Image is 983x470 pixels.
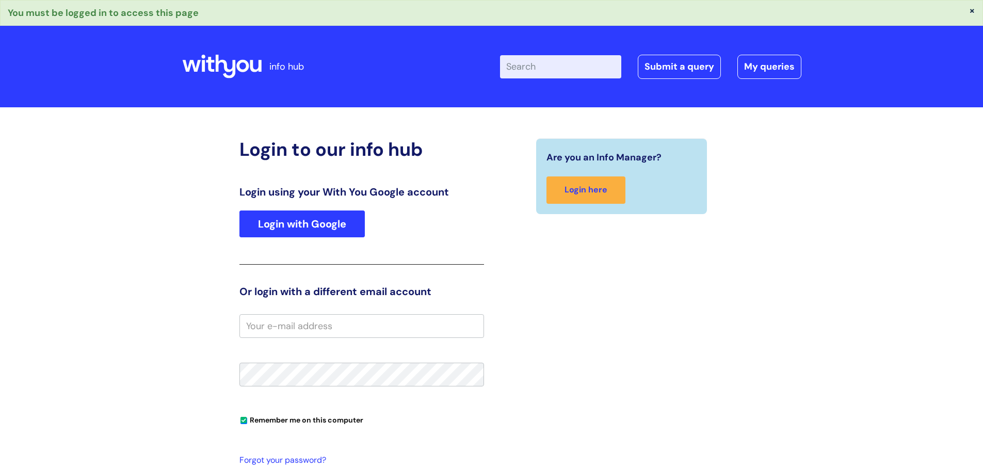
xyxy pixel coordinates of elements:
a: Forgot your password? [239,453,479,468]
a: Login with Google [239,210,365,237]
a: Submit a query [638,55,721,78]
input: Your e-mail address [239,314,484,338]
a: My queries [737,55,801,78]
h3: Login using your With You Google account [239,186,484,198]
input: Search [500,55,621,78]
div: You can uncheck this option if you're logging in from a shared device [239,411,484,428]
h2: Login to our info hub [239,138,484,160]
input: Remember me on this computer [240,417,247,424]
a: Login here [546,176,625,204]
p: info hub [269,58,304,75]
span: Are you an Info Manager? [546,149,662,166]
h3: Or login with a different email account [239,285,484,298]
label: Remember me on this computer [239,413,363,425]
button: × [969,6,975,15]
